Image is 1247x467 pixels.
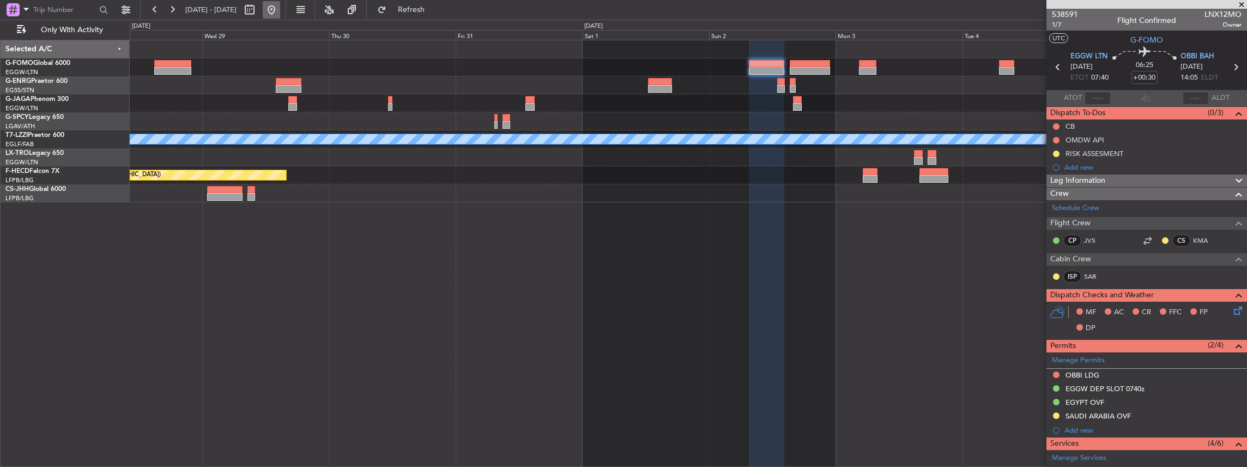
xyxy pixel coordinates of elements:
span: G-SPCY [5,114,29,121]
div: CB [1066,122,1075,131]
span: Services [1050,438,1079,450]
span: CS-JHH [5,186,29,193]
span: ALDT [1212,93,1230,104]
a: Manage Services [1052,453,1106,464]
span: 07:40 [1091,73,1109,83]
div: CS [1172,235,1190,247]
a: G-JAGAPhenom 300 [5,96,69,103]
span: (4/6) [1208,438,1224,449]
span: Permits [1050,340,1076,352]
div: Tue 28 [76,30,202,40]
span: AC [1114,307,1124,318]
div: CP [1063,235,1081,247]
div: [DATE] [132,22,150,31]
a: EGGW/LTN [5,158,38,166]
div: SAUDI ARABIA OVF [1066,411,1131,421]
span: G-FOMO [1130,34,1163,46]
span: Owner [1204,20,1242,29]
a: LX-TROLegacy 650 [5,150,64,157]
div: OMDW API [1066,135,1104,145]
input: --:-- [1085,92,1111,105]
a: EGGW/LTN [5,104,38,112]
a: Schedule Crew [1052,203,1099,214]
a: G-SPCYLegacy 650 [5,114,64,121]
div: EGGW DEP SLOT 0740z [1066,384,1145,393]
span: Dispatch Checks and Weather [1050,289,1154,302]
span: [DATE] [1070,62,1093,73]
div: Tue 4 [963,30,1089,40]
div: ISP [1063,271,1081,283]
a: EGGW/LTN [5,68,38,76]
div: EGYPT OVF [1066,398,1104,407]
div: Wed 29 [202,30,329,40]
span: LX-TRO [5,150,29,157]
div: OBBI LDG [1066,370,1099,380]
a: JVS [1084,236,1109,246]
span: Cabin Crew [1050,253,1091,266]
a: EGLF/FAB [5,140,34,148]
div: Thu 30 [329,30,456,40]
span: Refresh [389,6,434,14]
span: 538591 [1052,9,1078,20]
span: OBBI BAH [1181,51,1214,62]
a: LFPB/LBG [5,194,34,202]
span: 14:05 [1181,73,1198,83]
span: (0/3) [1208,107,1224,118]
div: Sun 2 [709,30,836,40]
div: Sat 1 [583,30,709,40]
span: F-HECD [5,168,29,175]
span: [DATE] - [DATE] [185,5,237,15]
span: T7-LZZI [5,132,28,139]
span: Dispatch To-Dos [1050,107,1105,119]
span: Only With Activity [28,26,115,34]
span: MF [1086,307,1096,318]
span: ATOT [1064,93,1082,104]
a: LFPB/LBG [5,176,34,184]
span: FP [1200,307,1208,318]
div: Flight Confirmed [1117,15,1176,26]
div: Add new [1064,163,1242,172]
span: CR [1142,307,1151,318]
button: Only With Activity [12,21,118,39]
button: UTC [1049,33,1068,43]
div: [DATE] [584,22,603,31]
a: CS-JHHGlobal 6000 [5,186,66,193]
span: FFC [1169,307,1182,318]
input: Trip Number [33,2,96,18]
span: ELDT [1201,73,1218,83]
span: ETOT [1070,73,1088,83]
span: G-FOMO [5,60,33,67]
a: EGSS/STN [5,86,34,94]
span: G-ENRG [5,78,31,85]
div: RISK ASSESMENT [1066,149,1123,158]
span: Crew [1050,188,1069,200]
span: Leg Information [1050,175,1105,187]
a: T7-LZZIPraetor 600 [5,132,64,139]
span: G-JAGA [5,96,31,103]
div: Mon 3 [836,30,962,40]
span: 06:25 [1136,60,1153,71]
span: 1/7 [1052,20,1078,29]
button: Refresh [372,1,438,19]
a: SAR [1084,272,1109,282]
span: [DATE] [1181,62,1203,73]
a: F-HECDFalcon 7X [5,168,59,175]
span: LNX12MO [1204,9,1242,20]
span: EGGW LTN [1070,51,1107,62]
a: G-ENRGPraetor 600 [5,78,68,85]
span: (2/4) [1208,339,1224,351]
a: KMA [1193,236,1218,246]
a: Manage Permits [1052,355,1105,366]
a: LGAV/ATH [5,122,35,130]
a: G-FOMOGlobal 6000 [5,60,70,67]
span: Flight Crew [1050,217,1091,230]
span: DP [1086,323,1095,334]
div: Fri 31 [456,30,582,40]
div: Add new [1064,426,1242,435]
